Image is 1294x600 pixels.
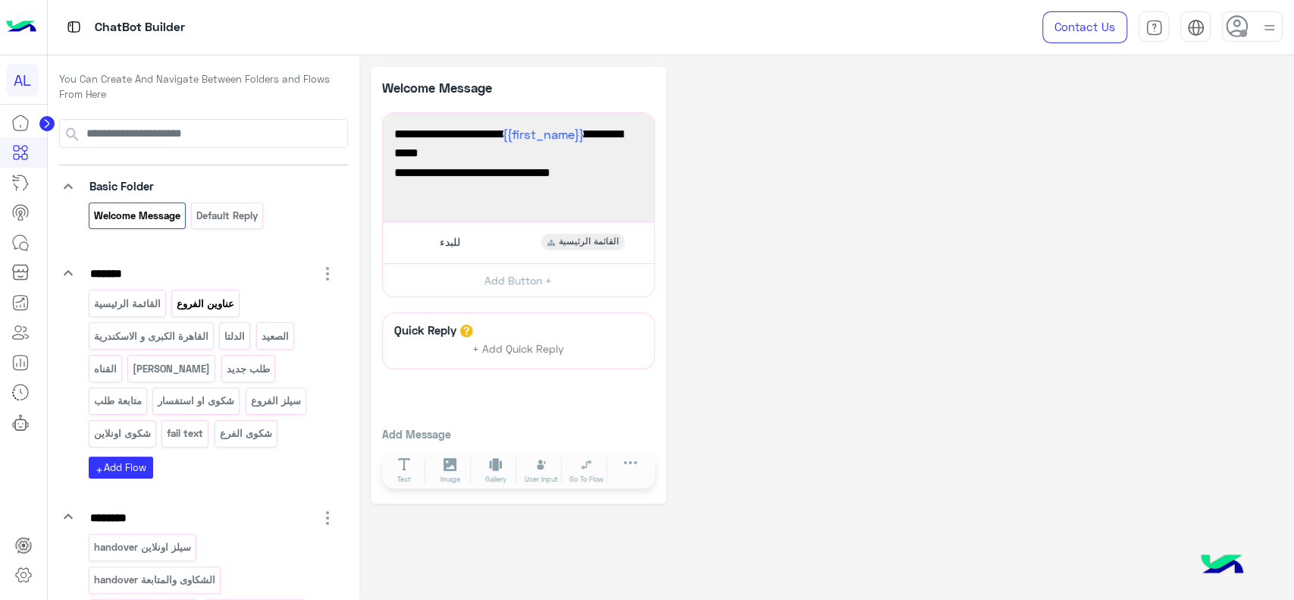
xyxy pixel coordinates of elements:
button: Go To Flow [566,457,608,485]
div: AL [6,64,39,96]
p: سيلز اونلاين handover [92,539,192,556]
button: Add Button + [383,263,654,297]
p: القناه [92,360,117,378]
i: keyboard_arrow_down [59,264,77,282]
p: القائمة الرئيسية [92,295,161,313]
span: Go To Flow [569,474,603,485]
p: ChatBot Builder [95,17,185,38]
img: Logo [6,11,36,43]
p: Welcome Message [92,207,181,225]
span: 👋اهلًا بيك ! في [PERSON_NAME] – [DEMOGRAPHIC_DATA] [394,124,643,163]
p: الدلتا [224,328,246,345]
img: tab [64,17,83,36]
span: القائمة الرئيسية [559,235,619,249]
p: عناوين الفروع [176,295,236,313]
i: keyboard_arrow_down [59,177,77,196]
button: Gallery [475,457,517,485]
button: User Input [520,457,562,485]
button: Image [429,457,472,485]
p: Welcome Message [382,78,519,97]
p: متابعة طلب [92,392,143,410]
p: شكوى او استفسار [157,392,236,410]
button: Text [384,457,426,485]
p: شكوى الفرع [218,425,273,442]
button: addAdd Flow [89,457,153,479]
img: tab [1187,19,1205,36]
span: للبدء [440,235,460,249]
i: add [95,466,104,475]
span: User Input [525,474,558,485]
p: Add Message [382,426,655,442]
h6: Quick Reply [390,323,460,337]
a: tab [1139,11,1169,43]
p: سيلز الفروع [249,392,302,410]
span: Gallery [485,474,506,485]
i: keyboard_arrow_down [59,507,77,526]
span: + Add Quick Reply [472,342,564,355]
img: hulul-logo.png [1195,539,1249,592]
p: Default reply [196,207,259,225]
span: كل اللي نفسك فيه هتلاقيه عندنا 🚀 [394,163,643,183]
p: fail text [166,425,205,442]
span: {{first_name}} [503,127,584,141]
p: شكوى اونلاين [92,425,152,442]
span: Image [440,474,460,485]
span: Basic Folder [89,179,154,193]
p: طلب جديد [225,360,271,378]
span: Text [397,474,411,485]
div: القائمة الرئيسية [541,234,625,250]
a: Contact Us [1042,11,1127,43]
p: منيو أونلاين [132,360,211,378]
img: tab [1145,19,1163,36]
button: + Add Quick Reply [462,338,575,360]
p: الشكاوى والمتابعة handover [92,571,216,589]
img: profile [1260,18,1279,37]
p: You Can Create And Navigate Between Folders and Flows From Here [59,72,348,102]
p: القاهرة الكبرى و الاسكندرية [92,328,209,345]
p: الصعيد [260,328,290,345]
